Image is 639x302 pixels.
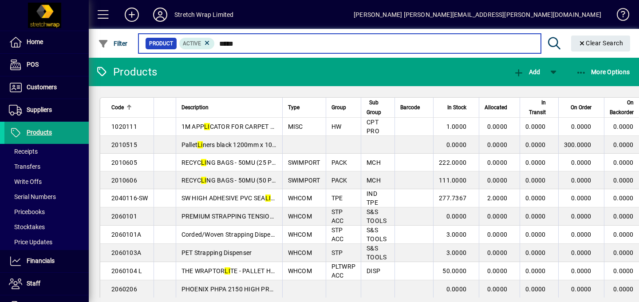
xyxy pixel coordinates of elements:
span: 0.0000 [525,195,546,202]
span: Price Updates [9,238,52,246]
a: Serial Numbers [4,189,89,204]
a: Stocktakes [4,219,89,234]
span: 2060104 L [111,267,142,274]
span: 0.0000 [487,267,508,274]
span: 0.0000 [571,231,592,238]
span: Description [181,103,209,112]
span: WHCOM [288,195,312,202]
em: LI [204,123,210,130]
em: LI [201,159,207,166]
span: 0.0000 [571,249,592,256]
span: On Order [571,103,592,112]
span: 2060101A [111,231,141,238]
span: 222.0000 [439,159,466,166]
mat-chip: Activation Status: Active [179,38,215,49]
div: Code [111,103,148,112]
span: 0.0000 [487,123,508,130]
button: Add [511,64,542,80]
span: More Options [576,68,630,75]
span: 0.0000 [487,177,508,184]
span: RECYC NG BAGS - 50MU (25 PCS/BUNDLE) [181,159,309,166]
a: Home [4,31,89,53]
span: 0.0000 [613,231,634,238]
span: Pricebooks [9,208,45,215]
span: 0.0000 [446,286,467,293]
span: 0.0000 [446,213,467,220]
a: Pricebooks [4,204,89,219]
span: IND TPE [367,190,378,206]
span: 277.7367 [439,195,466,202]
a: Financials [4,250,89,272]
span: 0.0000 [487,231,508,238]
span: Code [111,103,124,112]
span: 0.0000 [487,249,508,256]
span: In Stock [447,103,466,112]
div: Type [288,103,320,112]
span: Pallet ners black 1200mm x 1000mm x 70MU 300 ners perforated roll [181,141,383,148]
a: Receipts [4,144,89,159]
span: Receipts [9,148,38,155]
span: SWIMPORT [288,159,320,166]
button: Add [118,7,146,23]
span: Home [27,38,43,45]
span: Group [331,103,346,112]
span: Sub Group [367,98,381,117]
span: 0.0000 [571,286,592,293]
span: 0.0000 [613,249,634,256]
span: Customers [27,83,57,91]
span: Product [149,39,173,48]
span: WHCOM [288,231,312,238]
span: PET Strapping Dispenser [181,249,252,256]
span: THE WRAPTOR TE - PALLET HAND WRAP DISPENSER [181,267,338,274]
span: 2010515 [111,141,137,148]
span: 0.0000 [571,267,592,274]
span: 2010606 [111,177,137,184]
button: More Options [574,64,632,80]
span: 0.0000 [571,123,592,130]
span: WHCOM [288,213,312,220]
a: Customers [4,76,89,99]
span: 0.0000 [613,213,634,220]
span: Products [27,129,52,136]
span: PREMIUM STRAPPING TENSIONER (BLK) - 25MM [181,213,323,220]
span: Write Offs [9,178,42,185]
span: 0.0000 [525,159,546,166]
div: Barcode [400,103,428,112]
button: Filter [96,36,130,52]
span: Clear Search [578,40,623,47]
span: HW [331,123,342,130]
div: Allocated [485,103,515,112]
a: Staff [4,273,89,295]
span: Stocktakes [9,223,45,230]
span: CPT PRO [367,119,379,135]
span: 0.0000 [525,213,546,220]
span: 0.0000 [525,177,546,184]
span: SWIMPORT [288,177,320,184]
span: 0.0000 [525,249,546,256]
em: LI [225,267,230,274]
span: WHCOM [288,267,312,274]
span: 111.0000 [439,177,466,184]
span: 0.0000 [571,195,592,202]
em: LI [265,195,271,202]
span: 0.0000 [487,141,508,148]
span: 2.0000 [487,195,508,202]
span: 0.0000 [487,213,508,220]
span: Serial Numbers [9,193,56,200]
div: On Order [564,103,600,112]
span: PACK [331,159,347,166]
span: 0.0000 [487,159,508,166]
span: RECYC NG BAGS - 50MU (50 PCS/BUNDLE) [181,177,309,184]
span: 0.0000 [525,267,546,274]
span: Corded/Woven Strapping Dispenser [181,231,283,238]
span: 0.0000 [613,286,634,293]
a: Price Updates [4,234,89,250]
span: 3.0000 [446,231,467,238]
div: Products [95,65,157,79]
span: PACK [331,177,347,184]
span: 1020111 [111,123,137,130]
span: Filter [98,40,128,47]
span: 300.0000 [564,141,592,148]
span: Type [288,103,300,112]
span: 2060103A [111,249,141,256]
